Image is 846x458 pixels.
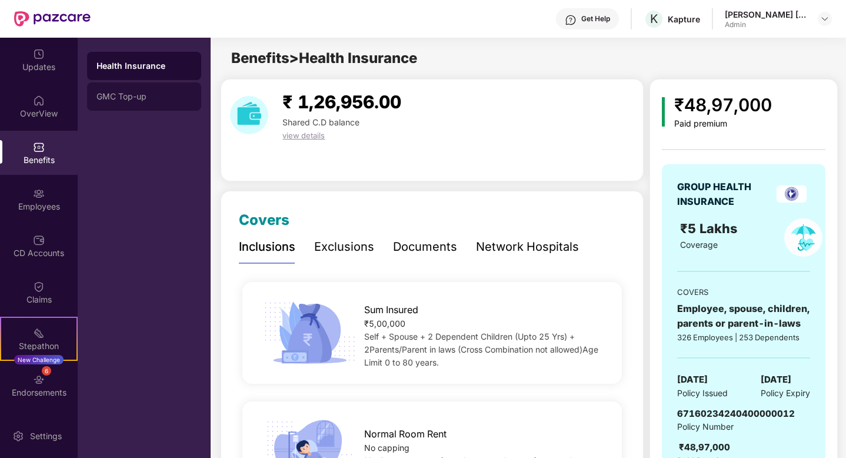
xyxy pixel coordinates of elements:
div: Settings [26,430,65,442]
div: No capping [364,442,604,454]
div: Network Hospitals [476,238,579,256]
span: Policy Expiry [761,387,810,400]
div: New Challenge [14,355,64,364]
img: svg+xml;base64,PHN2ZyBpZD0iU2V0dGluZy0yMHgyMCIgeG1sbnM9Imh0dHA6Ly93d3cudzMub3JnLzIwMDAvc3ZnIiB3aW... [12,430,24,442]
span: ₹5 Lakhs [680,221,741,236]
div: Exclusions [314,238,374,256]
img: svg+xml;base64,PHN2ZyB4bWxucz0iaHR0cDovL3d3dy53My5vcmcvMjAwMC9zdmciIHdpZHRoPSIyMSIgaGVpZ2h0PSIyMC... [33,327,45,339]
span: Sum Insured [364,303,418,317]
div: Admin [725,20,807,29]
span: Policy Issued [677,387,728,400]
img: svg+xml;base64,PHN2ZyBpZD0iQ0RfQWNjb3VudHMiIGRhdGEtbmFtZT0iQ0QgQWNjb3VudHMiIHhtbG5zPSJodHRwOi8vd3... [33,234,45,246]
span: Policy Number [677,422,734,432]
div: [PERSON_NAME] [PERSON_NAME] [725,9,807,20]
div: COVERS [677,286,810,298]
span: Normal Room Rent [364,427,447,442]
div: Inclusions [239,238,295,256]
div: Documents [393,238,457,256]
span: 67160234240400000012 [677,408,795,419]
div: Kapture [668,14,700,25]
div: Health Insurance [96,60,192,72]
div: ₹48,97,000 [674,91,772,119]
img: icon [260,298,359,368]
img: icon [662,97,665,127]
div: Stepathon [1,340,76,352]
img: svg+xml;base64,PHN2ZyBpZD0iVXBkYXRlZCIgeG1sbnM9Imh0dHA6Ly93d3cudzMub3JnLzIwMDAvc3ZnIiB3aWR0aD0iMj... [33,48,45,60]
img: svg+xml;base64,PHN2ZyBpZD0iRHJvcGRvd24tMzJ4MzIiIHhtbG5zPSJodHRwOi8vd3d3LnczLm9yZy8yMDAwL3N2ZyIgd2... [820,14,830,24]
img: download [230,96,268,134]
img: svg+xml;base64,PHN2ZyBpZD0iRW5kb3JzZW1lbnRzIiB4bWxucz0iaHR0cDovL3d3dy53My5vcmcvMjAwMC9zdmciIHdpZH... [33,374,45,386]
img: svg+xml;base64,PHN2ZyBpZD0iSGVscC0zMngzMiIgeG1sbnM9Imh0dHA6Ly93d3cudzMub3JnLzIwMDAvc3ZnIiB3aWR0aD... [565,14,577,26]
span: Benefits > Health Insurance [231,49,417,67]
div: GMC Top-up [96,92,192,101]
div: ₹48,97,000 [679,440,730,454]
span: Covers [239,211,289,228]
img: insurerLogo [777,185,807,203]
span: K [650,12,658,26]
span: Coverage [680,240,718,250]
div: Paid premium [674,119,772,129]
img: policyIcon [784,218,822,257]
img: svg+xml;base64,PHN2ZyBpZD0iQ2xhaW0iIHhtbG5zPSJodHRwOi8vd3d3LnczLm9yZy8yMDAwL3N2ZyIgd2lkdGg9IjIwIi... [33,281,45,293]
img: New Pazcare Logo [14,11,91,26]
span: ₹ 1,26,956.00 [282,91,401,112]
img: svg+xml;base64,PHN2ZyBpZD0iRW1wbG95ZWVzIiB4bWxucz0iaHR0cDovL3d3dy53My5vcmcvMjAwMC9zdmciIHdpZHRoPS... [33,188,45,200]
img: svg+xml;base64,PHN2ZyBpZD0iSG9tZSIgeG1sbnM9Imh0dHA6Ly93d3cudzMub3JnLzIwMDAvc3ZnIiB3aWR0aD0iMjAiIG... [33,95,45,107]
span: [DATE] [761,373,791,387]
span: Shared C.D balance [282,117,359,127]
div: Employee, spouse, children, parents or parent-in-laws [677,301,810,331]
div: GROUP HEALTH INSURANCE [677,180,772,209]
div: 6 [42,366,51,376]
span: view details [282,131,325,140]
div: 326 Employees | 253 Dependents [677,331,810,343]
img: svg+xml;base64,PHN2ZyBpZD0iQmVuZWZpdHMiIHhtbG5zPSJodHRwOi8vd3d3LnczLm9yZy8yMDAwL3N2ZyIgd2lkdGg9Ij... [33,141,45,153]
span: [DATE] [677,373,708,387]
div: Get Help [581,14,610,24]
span: Self + Spouse + 2 Dependent Children (Upto 25 Yrs) + 2Parents/Parent in laws (Cross Combination n... [364,331,598,367]
div: ₹5,00,000 [364,317,604,330]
